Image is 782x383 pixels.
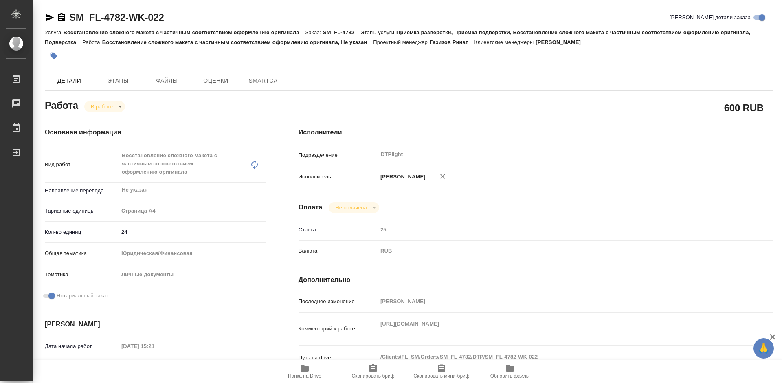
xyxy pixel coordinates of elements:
p: Услуга [45,29,63,35]
p: Общая тематика [45,249,119,258]
button: Удалить исполнителя [434,167,452,185]
h4: Оплата [299,203,323,212]
span: Папка на Drive [288,373,321,379]
div: Страница А4 [119,204,266,218]
button: Скопировать ссылку для ЯМессенджера [45,13,55,22]
a: SM_FL-4782-WK-022 [69,12,164,23]
p: Работа [82,39,102,45]
span: Оценки [196,76,235,86]
span: Нотариальный заказ [57,292,108,300]
p: Восстановление сложного макета с частичным соответствием оформлению оригинала, Не указан [102,39,373,45]
button: Скопировать мини-бриф [407,360,476,383]
p: Клиентские менеджеры [474,39,536,45]
p: Тарифные единицы [45,207,119,215]
p: Заказ: [305,29,323,35]
h4: Основная информация [45,128,266,137]
p: Дата начала работ [45,342,119,350]
p: Восстановление сложного макета с частичным соответствием оформлению оригинала [63,29,305,35]
p: SM_FL-4782 [323,29,360,35]
span: Обновить файлы [490,373,530,379]
input: Пустое поле [119,340,190,352]
p: Тематика [45,271,119,279]
h2: 600 RUB [724,101,764,114]
p: Подразделение [299,151,378,159]
p: Кол-во единиц [45,228,119,236]
p: Газизов Ринат [430,39,474,45]
span: Детали [50,76,89,86]
h4: Дополнительно [299,275,773,285]
span: Скопировать бриф [351,373,394,379]
div: В работе [84,101,125,112]
p: Этапы услуги [360,29,396,35]
p: Ставка [299,226,378,234]
button: Добавить тэг [45,47,63,65]
div: Личные документы [119,268,266,282]
span: 🙏 [757,340,771,357]
div: В работе [329,202,379,213]
p: Валюта [299,247,378,255]
p: Исполнитель [299,173,378,181]
textarea: [URL][DOMAIN_NAME] [378,317,734,339]
p: Направление перевода [45,187,119,195]
h2: Работа [45,97,78,112]
p: [PERSON_NAME] [536,39,587,45]
button: Папка на Drive [270,360,339,383]
button: 🙏 [753,338,774,359]
span: Этапы [99,76,138,86]
p: Путь на drive [299,354,378,362]
span: SmartCat [245,76,284,86]
p: Проектный менеджер [373,39,429,45]
div: Юридическая/Финансовая [119,247,266,260]
p: [PERSON_NAME] [378,173,426,181]
p: Приемка разверстки, Приемка подверстки, Восстановление сложного макета с частичным соответствием ... [45,29,750,45]
button: Скопировать бриф [339,360,407,383]
p: Последнее изменение [299,297,378,306]
span: Файлы [147,76,187,86]
p: Комментарий к работе [299,325,378,333]
span: Скопировать мини-бриф [413,373,469,379]
span: [PERSON_NAME] детали заказа [670,13,751,22]
input: Пустое поле [378,224,734,236]
button: Не оплачена [333,204,369,211]
h4: Исполнители [299,128,773,137]
div: RUB [378,244,734,258]
button: Обновить файлы [476,360,544,383]
p: Вид работ [45,161,119,169]
textarea: /Clients/FL_SM/Orders/SM_FL-4782/DTP/SM_FL-4782-WK-022 [378,350,734,364]
button: Скопировать ссылку [57,13,66,22]
h4: [PERSON_NAME] [45,319,266,329]
input: Пустое поле [378,295,734,307]
input: ✎ Введи что-нибудь [119,226,266,238]
button: В работе [88,103,115,110]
